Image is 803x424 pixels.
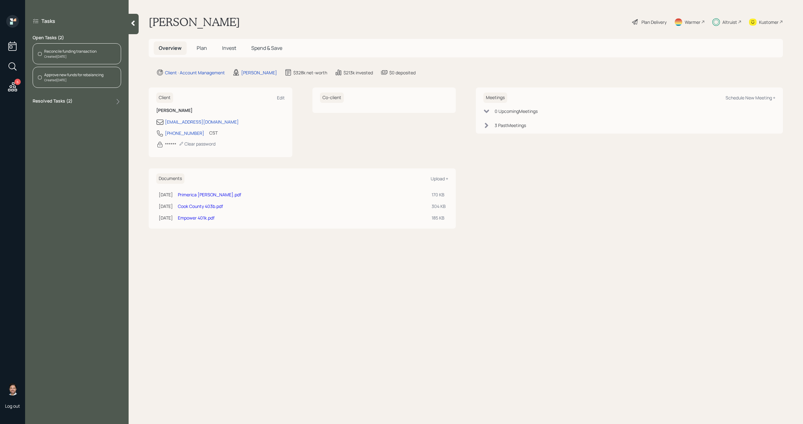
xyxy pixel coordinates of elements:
div: Client · Account Management [165,69,225,76]
div: 3 Past Meeting s [495,122,526,129]
span: Invest [222,45,236,51]
h6: Co-client [320,93,344,103]
div: 6 [14,79,21,85]
div: Upload + [431,176,448,182]
span: Spend & Save [251,45,282,51]
div: Warmer [685,19,700,25]
a: Cook County 403b.pdf [178,203,223,209]
div: 170 KB [432,191,446,198]
label: Tasks [41,18,55,24]
div: CST [209,130,218,136]
div: [DATE] [159,191,173,198]
div: Clear password [179,141,215,147]
div: Log out [5,403,20,409]
h6: Documents [156,173,184,184]
div: Created [DATE] [44,78,104,82]
span: Overview [159,45,182,51]
div: Created [DATE] [44,54,97,59]
div: Altruist [722,19,737,25]
div: 304 KB [432,203,446,209]
a: Empower 401k.pdf [178,215,215,221]
div: Plan Delivery [641,19,667,25]
div: [DATE] [159,203,173,209]
div: Edit [277,95,285,101]
div: [DATE] [159,215,173,221]
div: $213k invested [343,69,373,76]
span: Plan [197,45,207,51]
div: Schedule New Meeting + [726,95,775,101]
img: michael-russo-headshot.png [6,383,19,395]
h6: Client [156,93,173,103]
div: [PHONE_NUMBER] [165,130,204,136]
div: Kustomer [759,19,779,25]
a: Primerica [PERSON_NAME].pdf [178,192,241,198]
div: Reconcile funding transaction [44,49,97,54]
div: Approve new funds for rebalancing [44,72,104,78]
div: 0 Upcoming Meeting s [495,108,538,114]
div: $0 deposited [389,69,416,76]
h6: [PERSON_NAME] [156,108,285,113]
label: Open Tasks ( 2 ) [33,34,121,41]
h1: [PERSON_NAME] [149,15,240,29]
label: Resolved Tasks ( 2 ) [33,98,72,105]
h6: Meetings [483,93,507,103]
div: 185 KB [432,215,446,221]
div: $328k net-worth [293,69,327,76]
div: [PERSON_NAME] [241,69,277,76]
div: [EMAIL_ADDRESS][DOMAIN_NAME] [165,119,239,125]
